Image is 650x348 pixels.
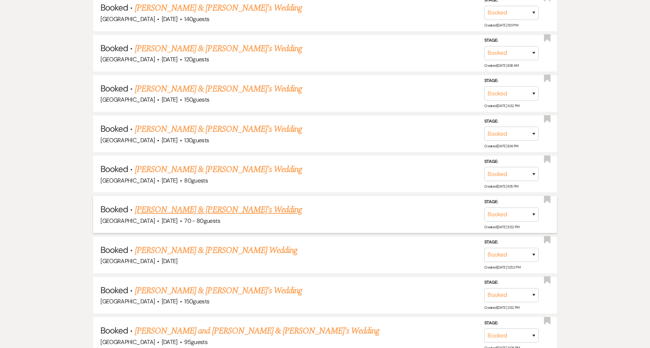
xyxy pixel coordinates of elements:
span: [DATE] [162,136,178,144]
a: [PERSON_NAME] & [PERSON_NAME] Wedding [135,244,297,257]
span: [DATE] [162,338,178,346]
label: Stage: [484,77,539,85]
span: [DATE] [162,217,178,225]
span: [DATE] [162,177,178,184]
a: [PERSON_NAME] and [PERSON_NAME] & [PERSON_NAME]'s Wedding [135,324,379,337]
span: [GEOGRAPHIC_DATA] [100,298,155,305]
label: Stage: [484,37,539,45]
a: [PERSON_NAME] & [PERSON_NAME]'s Wedding [135,284,302,297]
label: Stage: [484,238,539,246]
span: [DATE] [162,56,178,63]
span: Booked [100,42,128,54]
span: Created: [DATE] 8:14 PM [484,144,518,148]
label: Stage: [484,118,539,126]
span: 70 - 80 guests [184,217,220,225]
span: Created: [DATE] 11:31 PM [484,23,518,28]
span: Booked [100,284,128,296]
span: [GEOGRAPHIC_DATA] [100,136,155,144]
span: 120 guests [184,56,209,63]
span: Created: [DATE] 3:52 PM [484,305,519,310]
a: [PERSON_NAME] & [PERSON_NAME]'s Wedding [135,1,302,15]
span: [GEOGRAPHIC_DATA] [100,96,155,103]
span: [DATE] [162,15,178,23]
span: Booked [100,2,128,13]
span: 140 guests [184,15,209,23]
label: Stage: [484,279,539,287]
span: Created: [DATE] 6:15 PM [484,184,518,189]
span: 150 guests [184,96,209,103]
span: Created: [DATE] 8:18 AM [484,63,519,68]
a: [PERSON_NAME] & [PERSON_NAME]'s Wedding [135,123,302,136]
span: Booked [100,163,128,175]
span: [DATE] [162,298,178,305]
label: Stage: [484,158,539,166]
span: 80 guests [184,177,208,184]
span: [GEOGRAPHIC_DATA] [100,56,155,63]
span: [GEOGRAPHIC_DATA] [100,217,155,225]
span: [GEOGRAPHIC_DATA] [100,177,155,184]
label: Stage: [484,198,539,206]
span: Created: [DATE] 5:52 PM [484,225,519,229]
span: [DATE] [162,96,178,103]
span: 130 guests [184,136,209,144]
a: [PERSON_NAME] & [PERSON_NAME]'s Wedding [135,203,302,216]
a: [PERSON_NAME] & [PERSON_NAME]'s Wedding [135,163,302,176]
span: 150 guests [184,298,209,305]
span: 95 guests [184,338,207,346]
span: Booked [100,123,128,134]
label: Stage: [484,319,539,327]
span: [GEOGRAPHIC_DATA] [100,338,155,346]
a: [PERSON_NAME] & [PERSON_NAME]'s Wedding [135,42,302,55]
span: Booked [100,244,128,255]
span: [GEOGRAPHIC_DATA] [100,257,155,265]
span: Created: [DATE] 12:52 PM [484,265,520,270]
span: [GEOGRAPHIC_DATA] [100,15,155,23]
span: [DATE] [162,257,178,265]
span: Created: [DATE] 4:32 PM [484,103,519,108]
span: Booked [100,325,128,336]
span: Booked [100,83,128,94]
span: Booked [100,204,128,215]
a: [PERSON_NAME] & [PERSON_NAME]'s Wedding [135,82,302,95]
